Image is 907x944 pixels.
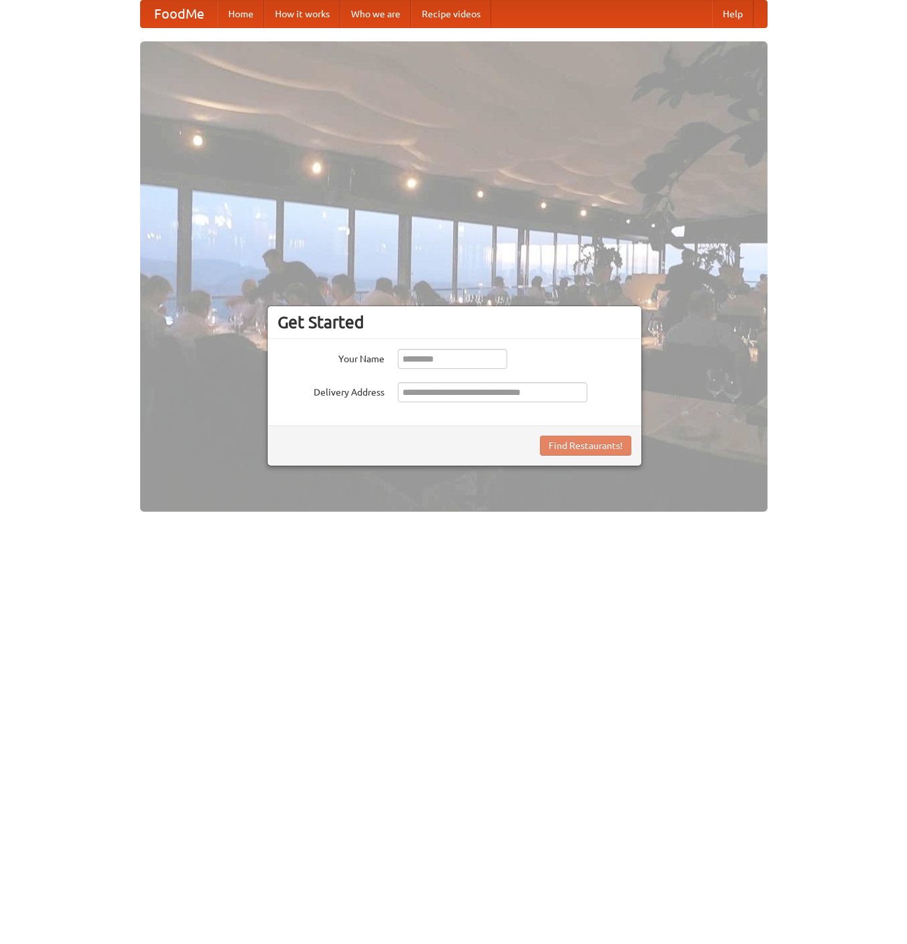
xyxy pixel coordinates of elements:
[264,1,340,27] a: How it works
[141,1,218,27] a: FoodMe
[540,436,631,456] button: Find Restaurants!
[340,1,411,27] a: Who we are
[278,312,631,332] h3: Get Started
[411,1,491,27] a: Recipe videos
[278,349,384,366] label: Your Name
[218,1,264,27] a: Home
[712,1,753,27] a: Help
[278,382,384,399] label: Delivery Address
